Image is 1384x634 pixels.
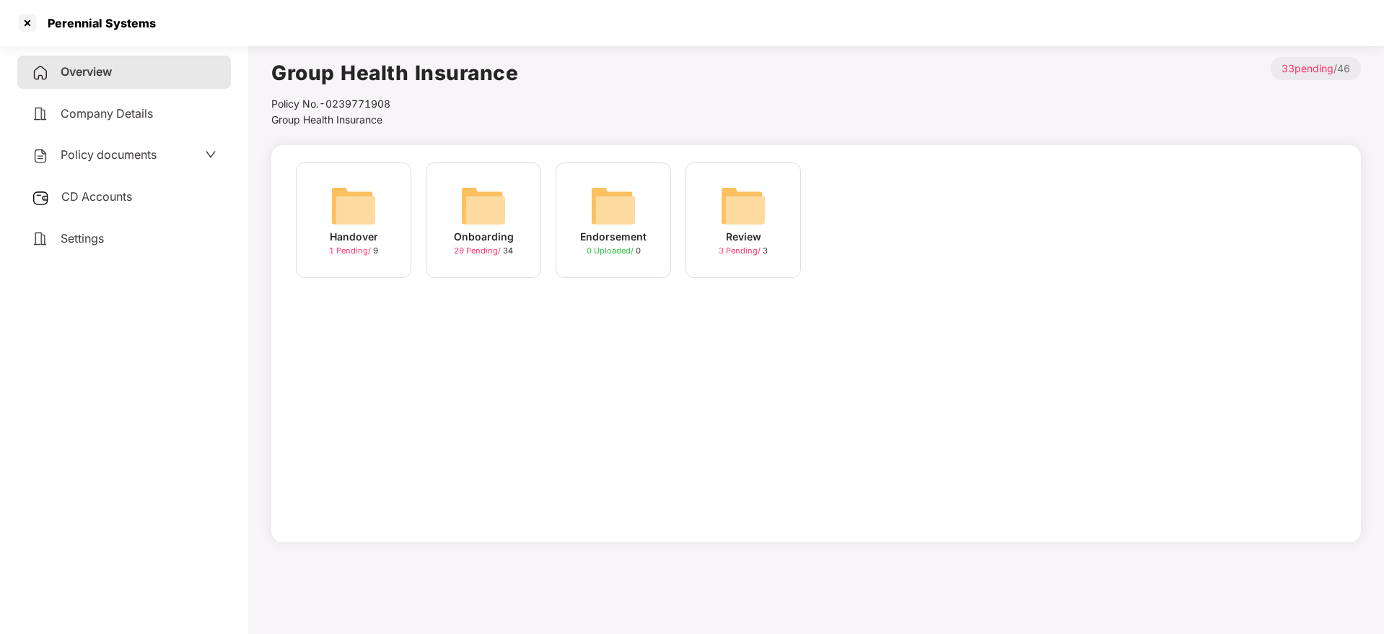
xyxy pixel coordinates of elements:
[454,229,514,245] div: Onboarding
[329,246,373,256] span: 1 Pending /
[454,246,503,256] span: 29 Pending /
[719,245,768,257] div: 3
[32,230,49,248] img: svg+xml;base64,PHN2ZyB4bWxucz0iaHR0cDovL3d3dy53My5vcmcvMjAwMC9zdmciIHdpZHRoPSIyNCIgaGVpZ2h0PSIyNC...
[1271,57,1361,80] p: / 46
[205,149,216,160] span: down
[587,245,641,257] div: 0
[61,189,132,204] span: CD Accounts
[587,246,636,256] span: 0 Uploaded /
[39,16,156,30] div: Perennial Systems
[726,229,761,245] div: Review
[720,183,766,229] img: svg+xml;base64,PHN2ZyB4bWxucz0iaHR0cDovL3d3dy53My5vcmcvMjAwMC9zdmciIHdpZHRoPSI2NCIgaGVpZ2h0PSI2NC...
[460,183,507,229] img: svg+xml;base64,PHN2ZyB4bWxucz0iaHR0cDovL3d3dy53My5vcmcvMjAwMC9zdmciIHdpZHRoPSI2NCIgaGVpZ2h0PSI2NC...
[454,245,513,257] div: 34
[61,231,104,246] span: Settings
[580,229,647,245] div: Endorsement
[32,105,49,123] img: svg+xml;base64,PHN2ZyB4bWxucz0iaHR0cDovL3d3dy53My5vcmcvMjAwMC9zdmciIHdpZHRoPSIyNCIgaGVpZ2h0PSIyNC...
[329,245,378,257] div: 9
[61,106,153,121] span: Company Details
[590,183,636,229] img: svg+xml;base64,PHN2ZyB4bWxucz0iaHR0cDovL3d3dy53My5vcmcvMjAwMC9zdmciIHdpZHRoPSI2NCIgaGVpZ2h0PSI2NC...
[1282,62,1333,74] span: 33 pending
[61,147,157,162] span: Policy documents
[330,229,378,245] div: Handover
[271,57,518,89] h1: Group Health Insurance
[719,246,763,256] span: 3 Pending /
[61,64,112,79] span: Overview
[271,113,382,126] span: Group Health Insurance
[330,183,377,229] img: svg+xml;base64,PHN2ZyB4bWxucz0iaHR0cDovL3d3dy53My5vcmcvMjAwMC9zdmciIHdpZHRoPSI2NCIgaGVpZ2h0PSI2NC...
[271,96,518,112] div: Policy No.- 0239771908
[32,64,49,82] img: svg+xml;base64,PHN2ZyB4bWxucz0iaHR0cDovL3d3dy53My5vcmcvMjAwMC9zdmciIHdpZHRoPSIyNCIgaGVpZ2h0PSIyNC...
[32,147,49,165] img: svg+xml;base64,PHN2ZyB4bWxucz0iaHR0cDovL3d3dy53My5vcmcvMjAwMC9zdmciIHdpZHRoPSIyNCIgaGVpZ2h0PSIyNC...
[32,189,50,207] img: svg+xml;base64,PHN2ZyB3aWR0aD0iMjUiIGhlaWdodD0iMjQiIHZpZXdCb3g9IjAgMCAyNSAyNCIgZmlsbD0ibm9uZSIgeG...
